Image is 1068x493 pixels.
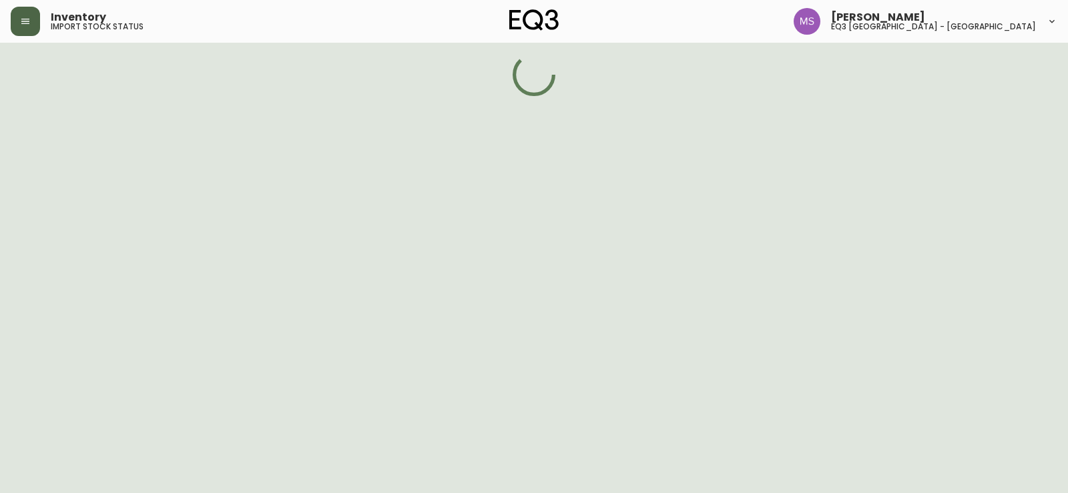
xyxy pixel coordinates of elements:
[509,9,559,31] img: logo
[831,23,1036,31] h5: eq3 [GEOGRAPHIC_DATA] - [GEOGRAPHIC_DATA]
[794,8,820,35] img: 1b6e43211f6f3cc0b0729c9049b8e7af
[51,23,144,31] h5: import stock status
[831,12,925,23] span: [PERSON_NAME]
[51,12,106,23] span: Inventory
